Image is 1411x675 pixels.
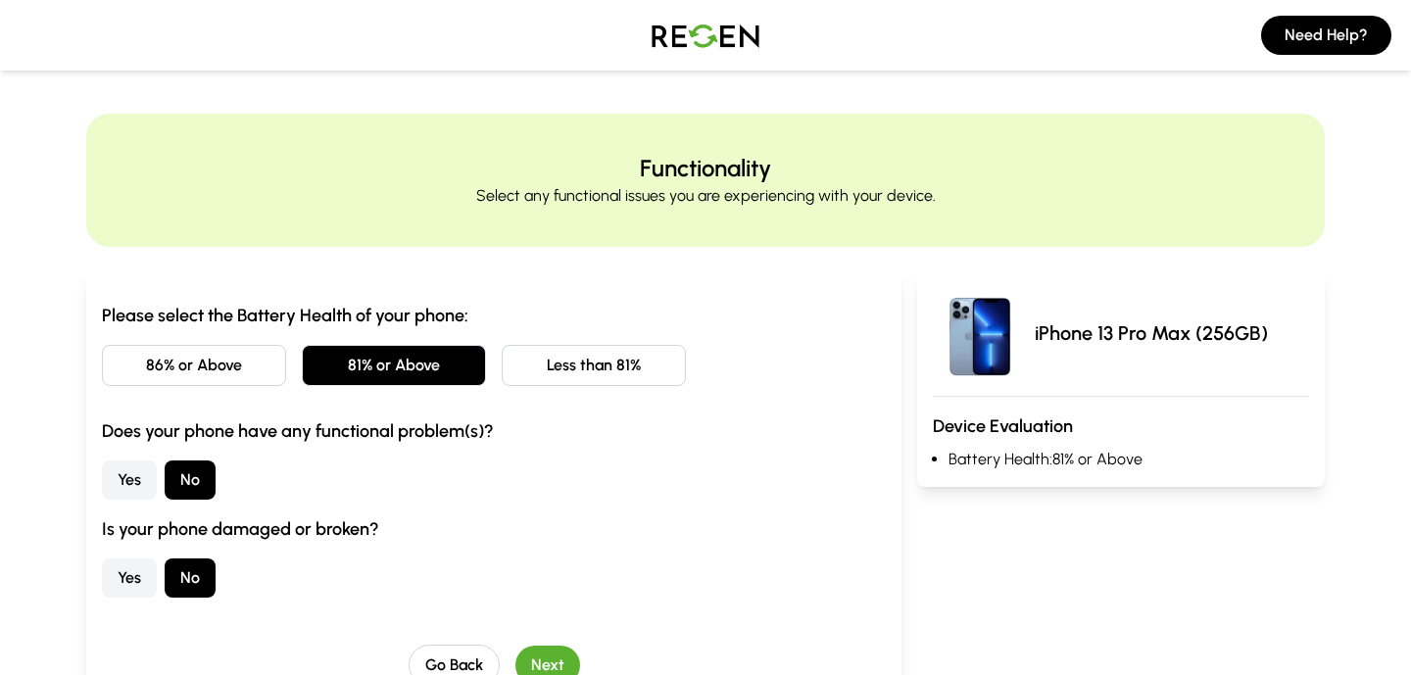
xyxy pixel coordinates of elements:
[102,515,886,543] h3: Is your phone damaged or broken?
[933,412,1309,440] h3: Device Evaluation
[102,460,157,500] button: Yes
[102,302,886,329] h3: Please select the Battery Health of your phone:
[476,184,936,208] p: Select any functional issues you are experiencing with your device.
[102,558,157,598] button: Yes
[165,460,216,500] button: No
[165,558,216,598] button: No
[637,8,774,63] img: Logo
[102,417,886,445] h3: Does your phone have any functional problem(s)?
[1035,319,1268,347] p: iPhone 13 Pro Max (256GB)
[102,345,286,386] button: 86% or Above
[1261,16,1391,55] button: Need Help?
[502,345,686,386] button: Less than 81%
[949,448,1309,471] li: Battery Health: 81% or Above
[302,345,486,386] button: 81% or Above
[933,286,1027,380] img: iPhone 13 Pro Max
[640,153,771,184] h2: Functionality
